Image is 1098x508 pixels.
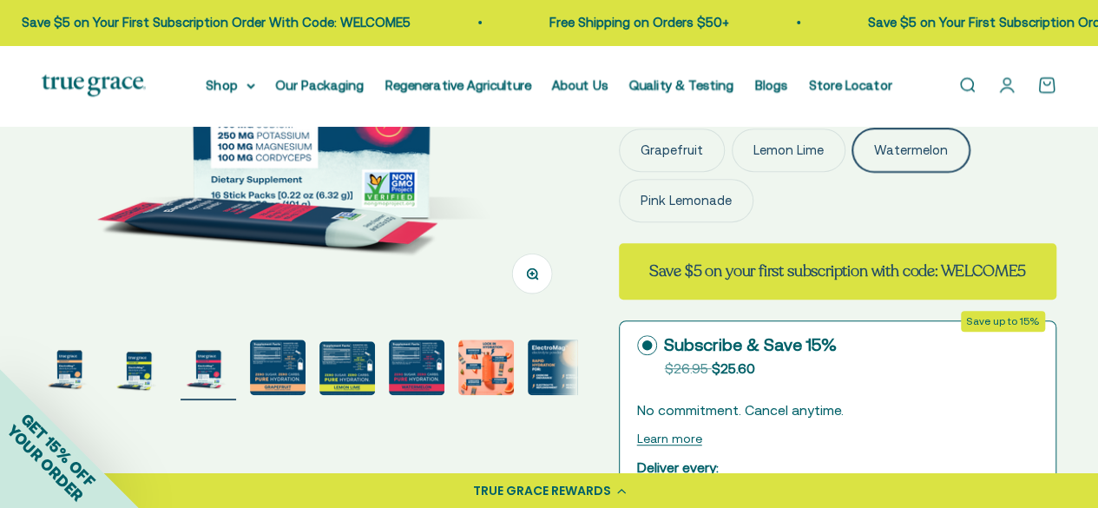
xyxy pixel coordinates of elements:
[276,77,365,92] a: Our Packaging
[458,340,514,400] button: Go to item 7
[473,482,611,500] div: TRUE GRACE REWARDS
[629,77,734,92] a: Quality & Testing
[3,421,87,505] span: YOUR ORDER
[385,77,531,92] a: Regenerative Agriculture
[319,341,375,400] button: Go to item 5
[528,340,583,395] img: Rapid Hydration For: - Exercise endurance* - Stress support* - Electrolyte replenishment* - Muscl...
[250,340,306,395] img: 750 mg sodium for fluid balance and cellular communication.* 250 mg potassium supports blood pres...
[42,340,97,395] img: ElectroMag™
[649,261,1026,281] strong: Save $5 on your first subscription with code: WELCOME5
[207,75,255,96] summary: Shop
[528,340,583,400] button: Go to item 8
[809,77,892,92] a: Store Locator
[111,340,167,400] button: Go to item 2
[42,340,97,400] button: Go to item 1
[458,340,514,395] img: Magnesium for heart health and stress support* Chloride to support pH balance and oxygen flow* So...
[552,77,608,92] a: About Us
[389,340,444,395] img: ElectroMag™
[319,341,375,395] img: ElectroMag™
[181,340,236,395] img: ElectroMag™
[389,340,444,400] button: Go to item 6
[181,340,236,400] button: Go to item 3
[250,340,306,400] button: Go to item 4
[3,12,392,33] p: Save $5 on Your First Subscription Order With Code: WELCOME5
[755,77,788,92] a: Blogs
[111,340,167,395] img: ElectroMag™
[531,15,711,30] a: Free Shipping on Orders $50+
[17,409,98,490] span: GET 15% OFF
